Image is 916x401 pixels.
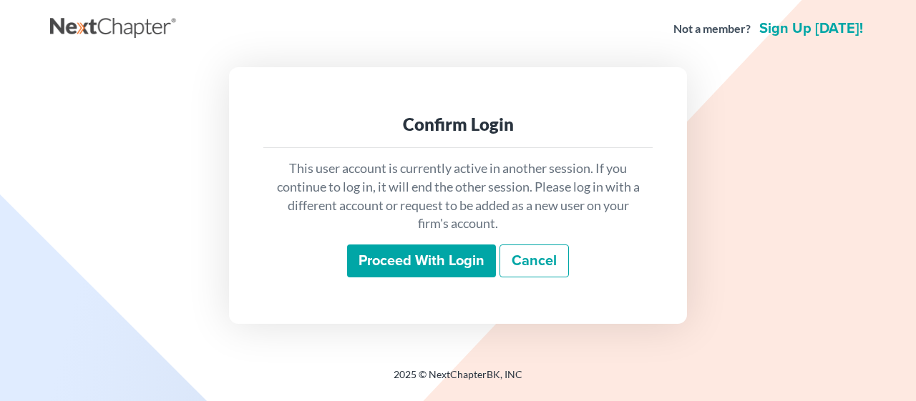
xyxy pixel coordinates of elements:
[275,159,641,233] p: This user account is currently active in another session. If you continue to log in, it will end ...
[756,21,866,36] a: Sign up [DATE]!
[275,113,641,136] div: Confirm Login
[500,244,569,277] a: Cancel
[347,244,496,277] input: Proceed with login
[673,21,751,37] strong: Not a member?
[50,367,866,393] div: 2025 © NextChapterBK, INC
